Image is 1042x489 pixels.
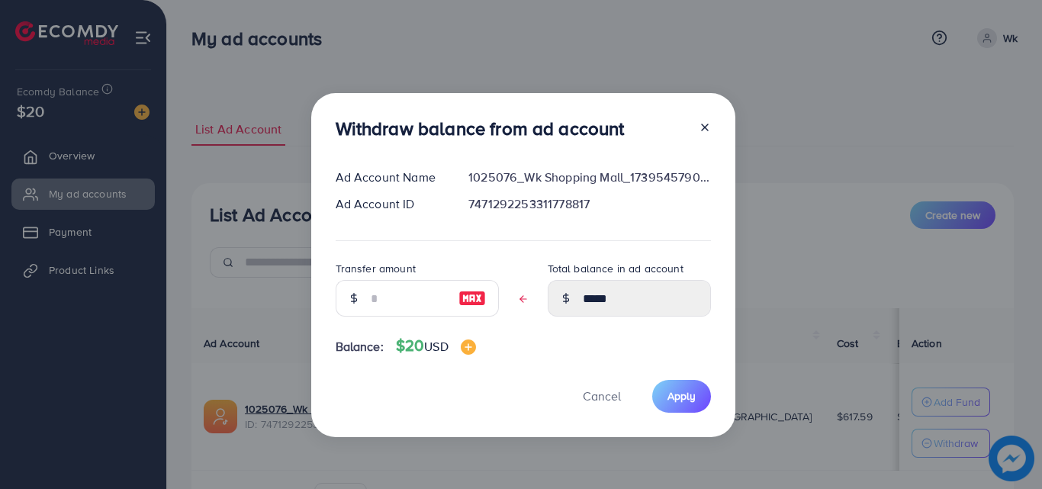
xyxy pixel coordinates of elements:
img: image [461,339,476,355]
div: Ad Account Name [323,169,457,186]
button: Apply [652,380,711,413]
img: image [458,289,486,307]
div: 1025076_Wk Shopping Mall_1739545790372 [456,169,722,186]
label: Transfer amount [336,261,416,276]
h4: $20 [396,336,476,355]
button: Cancel [564,380,640,413]
span: Apply [667,388,696,404]
span: USD [424,338,448,355]
label: Total balance in ad account [548,261,683,276]
div: Ad Account ID [323,195,457,213]
div: 7471292253311778817 [456,195,722,213]
h3: Withdraw balance from ad account [336,117,625,140]
span: Cancel [583,388,621,404]
span: Balance: [336,338,384,355]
